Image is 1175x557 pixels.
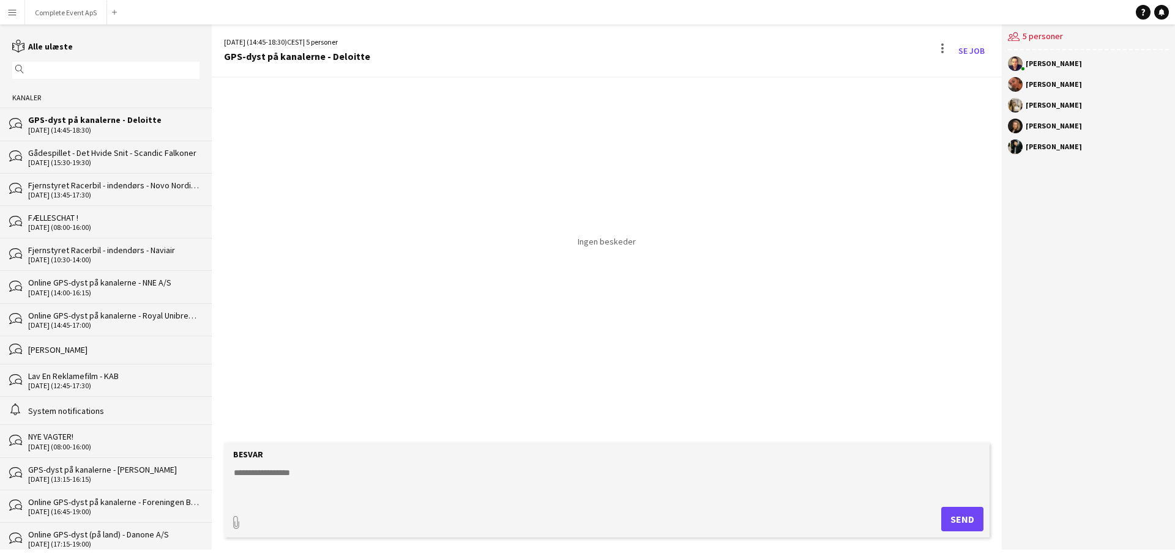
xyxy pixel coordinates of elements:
span: CEST [287,37,303,46]
div: 5 personer [1008,24,1169,50]
div: [DATE] (15:30-19:30) [28,158,200,167]
div: Online GPS-dyst på kanalerne - Royal Unibrew A/S [28,310,200,321]
button: Complete Event ApS [25,1,107,24]
div: Fjernstyret Racerbil - indendørs - Naviair [28,245,200,256]
div: [DATE] (16:45-19:00) [28,507,200,516]
div: [PERSON_NAME] [28,344,200,355]
label: Besvar [233,449,263,460]
div: [DATE] (10:30-14:00) [28,256,200,264]
div: Lav En Reklamefilm - KAB [28,371,200,382]
div: [PERSON_NAME] [1026,122,1082,130]
p: Ingen beskeder [578,236,636,247]
div: Online GPS-dyst på kanalerne - Foreningen BLOXHUB [28,496,200,507]
div: GPS-dyst på kanalerne - Deloitte [28,114,200,125]
div: Fjernstyret Racerbil - indendørs - Novo Nordisk A/S [28,180,200,191]
a: Se Job [953,41,990,61]
div: [DATE] (14:45-17:00) [28,321,200,330]
div: [PERSON_NAME] [1026,81,1082,88]
div: [DATE] (08:00-16:00) [28,223,200,232]
div: Gådespillet - Det Hvide Snit - Scandic Falkoner [28,147,200,158]
div: [PERSON_NAME] [1026,101,1082,109]
div: [PERSON_NAME] [1026,60,1082,67]
div: [DATE] (14:45-18:30) | 5 personer [224,37,370,48]
div: FÆLLESCHAT ! [28,212,200,223]
div: [DATE] (13:45-17:30) [28,191,200,199]
div: NYE VAGTER! [28,431,200,442]
div: [DATE] (08:00-16:00) [28,443,200,451]
button: Send [941,507,983,531]
div: GPS-dyst på kanalerne - [PERSON_NAME] [28,464,200,475]
div: [DATE] (17:15-19:00) [28,540,200,548]
div: GPS-dyst på kanalerne - Deloitte [224,51,370,62]
div: [DATE] (13:15-16:15) [28,475,200,484]
div: Online GPS-dyst (på land) - Danone A/S [28,529,200,540]
div: [DATE] (14:45-18:30) [28,126,200,135]
div: Online GPS-dyst på kanalerne - NNE A/S [28,277,200,288]
div: [DATE] (12:45-17:30) [28,382,200,390]
div: [PERSON_NAME] [1026,143,1082,150]
a: Alle ulæste [12,41,73,52]
div: System notifications [28,405,200,416]
div: [DATE] (14:00-16:15) [28,289,200,297]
